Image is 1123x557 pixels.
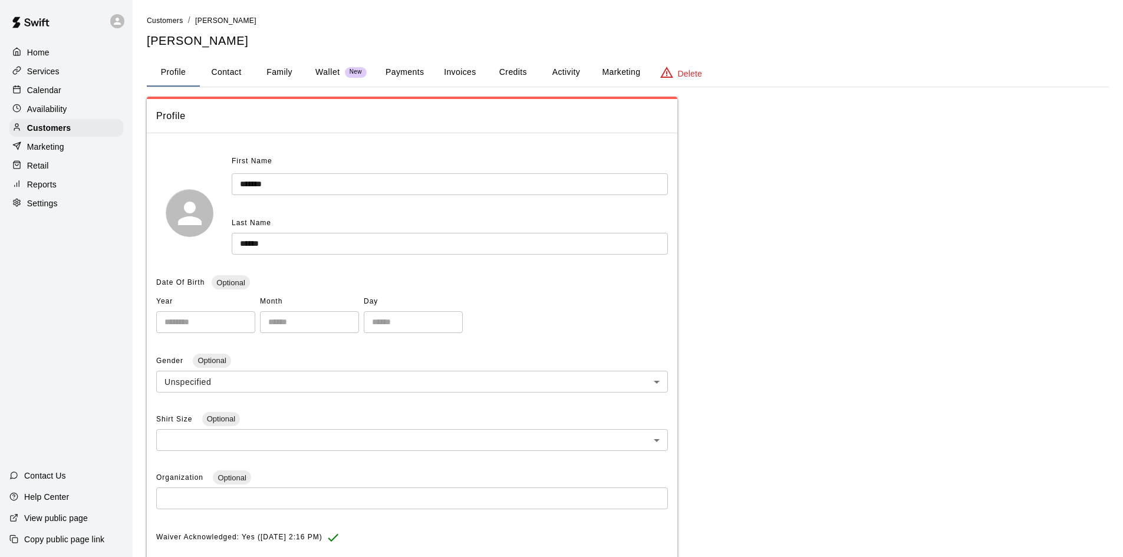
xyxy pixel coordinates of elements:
a: Marketing [9,138,123,156]
button: Activity [539,58,592,87]
span: Gender [156,357,186,365]
a: Calendar [9,81,123,99]
p: Contact Us [24,470,66,482]
p: Marketing [27,141,64,153]
p: Settings [27,197,58,209]
span: New [345,68,367,76]
p: Services [27,65,60,77]
span: [PERSON_NAME] [195,17,256,25]
span: Optional [213,473,251,482]
p: Reports [27,179,57,190]
button: Family [253,58,306,87]
span: Last Name [232,219,271,227]
p: Availability [27,103,67,115]
p: Retail [27,160,49,172]
a: Services [9,62,123,80]
p: Wallet [315,66,340,78]
h5: [PERSON_NAME] [147,33,1109,49]
button: Contact [200,58,253,87]
a: Customers [147,15,183,25]
button: Payments [376,58,433,87]
span: Optional [212,278,249,287]
span: Year [156,292,255,311]
p: Help Center [24,491,69,503]
span: First Name [232,152,272,171]
p: Home [27,47,50,58]
button: Credits [486,58,539,87]
span: Day [364,292,463,311]
div: basic tabs example [147,58,1109,87]
span: Profile [156,108,668,124]
button: Profile [147,58,200,87]
p: Calendar [27,84,61,96]
p: Delete [678,68,702,80]
button: Marketing [592,58,650,87]
a: Retail [9,157,123,174]
a: Settings [9,195,123,212]
a: Reports [9,176,123,193]
span: Month [260,292,359,311]
span: Optional [202,414,240,423]
span: Waiver Acknowledged: Yes ([DATE] 2:16 PM) [156,528,322,547]
p: Customers [27,122,71,134]
span: Optional [193,356,230,365]
span: Date Of Birth [156,278,205,286]
div: Unspecified [156,371,668,393]
a: Home [9,44,123,61]
span: Shirt Size [156,415,195,423]
p: Copy public page link [24,533,104,545]
span: Customers [147,17,183,25]
a: Availability [9,100,123,118]
a: Customers [9,119,123,137]
li: / [188,14,190,27]
button: Invoices [433,58,486,87]
p: View public page [24,512,88,524]
span: Organization [156,473,206,482]
nav: breadcrumb [147,14,1109,27]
